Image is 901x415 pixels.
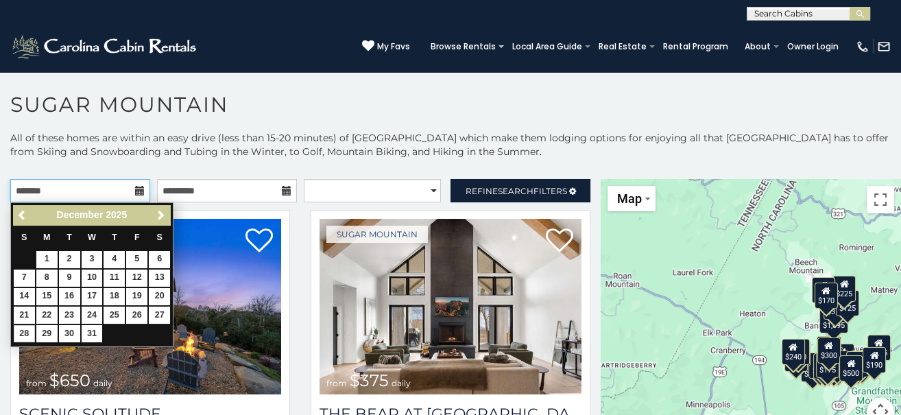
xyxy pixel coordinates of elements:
[320,219,581,394] img: The Bear At Sugar Mountain
[498,186,533,196] span: Search
[801,355,824,381] div: $650
[149,288,170,305] a: 20
[812,277,835,303] div: $240
[608,186,656,211] button: Change map style
[157,233,163,242] span: Saturday
[850,351,874,377] div: $345
[67,233,72,242] span: Tuesday
[839,355,863,381] div: $500
[817,337,841,363] div: $300
[104,288,125,305] a: 18
[126,251,147,268] a: 5
[82,288,103,305] a: 17
[831,344,854,370] div: $200
[152,207,169,224] a: Next
[846,351,869,377] div: $195
[59,307,80,324] a: 23
[424,37,503,56] a: Browse Rentals
[816,352,839,378] div: $175
[36,288,58,305] a: 15
[819,307,848,333] div: $1,095
[14,325,35,342] a: 28
[14,207,32,224] a: Previous
[126,288,147,305] a: 19
[350,370,389,390] span: $375
[59,270,80,287] a: 9
[14,307,35,324] a: 21
[856,40,869,54] img: phone-regular-white.png
[817,336,840,362] div: $190
[362,40,410,54] a: My Favs
[149,270,170,287] a: 13
[592,37,653,56] a: Real Estate
[813,353,837,379] div: $155
[505,37,589,56] a: Local Area Guide
[780,37,845,56] a: Owner Login
[245,227,273,256] a: Add to favorites
[815,282,838,308] div: $170
[149,251,170,268] a: 6
[877,40,891,54] img: mail-regular-white.png
[320,219,581,394] a: The Bear At Sugar Mountain from $375 daily
[82,251,103,268] a: 3
[377,40,410,53] span: My Favs
[14,270,35,287] a: 7
[867,335,891,361] div: $155
[738,37,778,56] a: About
[14,288,35,305] a: 14
[104,270,125,287] a: 11
[104,307,125,324] a: 25
[57,209,104,220] span: December
[149,307,170,324] a: 27
[392,378,411,388] span: daily
[126,270,147,287] a: 12
[546,227,573,256] a: Add to favorites
[26,378,47,388] span: from
[466,186,567,196] span: Refine Filters
[21,233,27,242] span: Sunday
[49,370,91,390] span: $650
[784,345,808,371] div: $355
[104,251,125,268] a: 4
[17,210,28,221] span: Previous
[156,210,167,221] span: Next
[863,346,886,372] div: $190
[59,251,80,268] a: 2
[824,293,847,319] div: $350
[134,233,140,242] span: Friday
[93,378,112,388] span: daily
[836,290,859,316] div: $125
[450,179,590,202] a: RefineSearchFilters
[82,307,103,324] a: 24
[59,325,80,342] a: 30
[36,325,58,342] a: 29
[326,378,347,388] span: from
[126,307,147,324] a: 26
[326,226,428,243] a: Sugar Mountain
[617,191,642,206] span: Map
[782,338,805,364] div: $240
[59,288,80,305] a: 16
[36,307,58,324] a: 22
[112,233,117,242] span: Thursday
[82,325,103,342] a: 31
[43,233,51,242] span: Monday
[656,37,735,56] a: Rental Program
[106,209,127,220] span: 2025
[867,186,894,213] button: Toggle fullscreen view
[832,276,856,302] div: $225
[82,270,103,287] a: 10
[36,270,58,287] a: 8
[822,353,845,379] div: $350
[88,233,96,242] span: Wednesday
[36,251,58,268] a: 1
[10,33,200,60] img: White-1-2.png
